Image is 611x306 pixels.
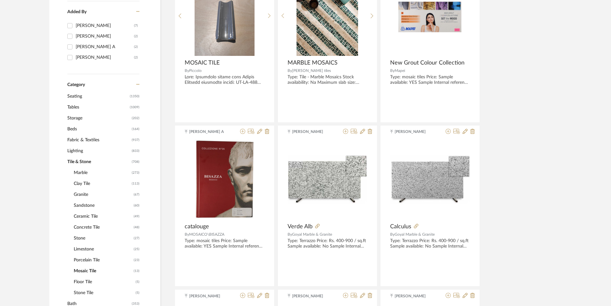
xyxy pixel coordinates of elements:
span: (1350) [130,91,139,101]
span: Granite [74,189,132,200]
span: (1009) [130,102,139,112]
span: Category [67,82,85,88]
span: (25) [134,244,139,254]
span: (5) [136,288,139,298]
span: By [390,232,395,236]
span: (273) [132,168,139,178]
span: (67) [134,189,139,200]
span: (27) [134,233,139,243]
div: Type: Terrazzo Price: Rs. 400-900 / sq.ft Sample available: No Sample Internal reference number: ... [390,238,470,249]
div: Type: Tile - Marble Mosaics Stock availability: Na Maximum slab size: SQUARE TILES : 15.7 x 15.7 ... [288,74,367,85]
span: Stone Tile [74,287,134,298]
span: Ceramic Tile [74,211,132,222]
img: Verde Alb [288,155,367,204]
div: Type: Terrazzo Price: Rs. 400-900 / sq.ft Sample available: No Sample Internal reference number: ... [288,238,367,249]
span: By [288,69,292,73]
div: [PERSON_NAME] [76,31,134,41]
img: catalouge [185,139,264,219]
span: Seating [67,91,128,102]
span: Marble [74,167,130,178]
span: MARBLE MOSAICS [288,59,338,66]
div: (2) [134,31,138,41]
span: By [185,232,189,236]
span: Limestone [74,244,132,255]
span: Fabric & Textiles [67,135,130,145]
span: Goyal Marble & Granite [292,232,332,236]
span: Mapei [395,69,405,73]
div: [PERSON_NAME] A [76,42,134,52]
div: Lore: Ipsumdolo sitame cons Adipis Elitsedd eiusmodte incidi: UT-LA-488 Etdol magnaaliquae: Ad Mi... [185,74,264,85]
span: (164) [132,124,139,134]
span: Lighting [67,145,130,156]
span: [PERSON_NAME] A [189,129,230,135]
span: (48) [134,222,139,232]
div: (7) [134,21,138,31]
span: Piccolo [189,69,202,73]
span: (60) [134,200,139,211]
span: Added By [67,10,87,14]
div: Type: mosaic tiles Price: Sample available: YES Sample Internal reference number: TS-TL-CT-010 St... [185,238,264,249]
div: [PERSON_NAME] [76,52,134,63]
span: [PERSON_NAME] [189,293,230,299]
span: (49) [134,211,139,222]
span: Sandstone [74,200,132,211]
span: By [390,69,395,73]
span: (23) [134,255,139,265]
div: (2) [134,42,138,52]
div: (2) [134,52,138,63]
span: (113) [132,179,139,189]
span: Tile & Stone [67,156,130,167]
span: Verde Alb [288,223,313,230]
span: Floor Tile [74,276,134,287]
div: [PERSON_NAME] [76,21,134,31]
span: Goyal Marble & Granite [395,232,435,236]
span: catalouge [185,223,209,230]
span: (202) [132,113,139,123]
span: New Grout Colour Collection [390,59,465,66]
span: [PERSON_NAME] [395,293,435,299]
span: Mosaic Tile [74,266,132,276]
div: Type: mosaic tiles Price: Sample available: YES Sample Internal reference number: TS-GT-CT-01 Sto... [390,74,470,85]
span: (5) [136,277,139,287]
span: (833) [132,146,139,156]
span: Beds [67,124,130,135]
span: Stone [74,233,132,244]
span: [PERSON_NAME] [292,293,332,299]
span: (13) [134,266,139,276]
span: Concrete Tile [74,222,132,233]
span: MOSAIC TILE [185,59,220,66]
span: By [185,69,189,73]
span: Calculus [390,223,411,230]
img: Calculus [390,155,470,203]
span: (937) [132,135,139,145]
span: (708) [132,157,139,167]
span: Clay Tile [74,178,130,189]
span: [PERSON_NAME] [292,129,332,135]
span: [PERSON_NAME] tiles [292,69,331,73]
span: Tables [67,102,128,113]
span: [PERSON_NAME] [395,129,435,135]
span: Storage [67,113,130,124]
span: By [288,232,292,236]
span: Porcelain Tile [74,255,132,266]
span: MOSAICO\BISAZZA [189,232,224,236]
